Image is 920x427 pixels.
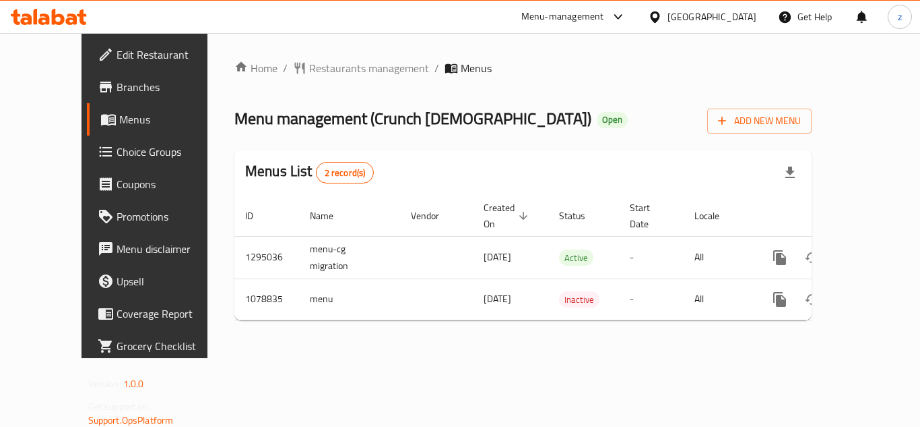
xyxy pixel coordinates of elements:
span: Menu management ( Crunch [DEMOGRAPHIC_DATA] ) [234,103,591,134]
td: 1078835 [234,279,299,320]
div: Export file [774,156,806,189]
span: Status [559,208,603,224]
span: Menus [119,111,224,127]
span: [DATE] [484,290,511,308]
a: Coupons [87,168,235,200]
button: Change Status [796,283,828,316]
span: Name [310,208,351,224]
a: Menus [87,103,235,136]
li: / [283,60,288,76]
div: Inactive [559,291,599,308]
div: Menu-management [521,9,604,25]
li: / [434,60,439,76]
span: [DATE] [484,248,511,266]
td: menu-cg migration [299,236,400,279]
button: Change Status [796,241,828,274]
td: 1295036 [234,236,299,279]
a: Menu disclaimer [87,233,235,265]
td: - [619,236,684,279]
span: Coupons [117,176,224,192]
a: Coverage Report [87,297,235,330]
span: Locale [694,208,737,224]
span: 2 record(s) [317,167,374,179]
div: Open [597,112,628,128]
td: menu [299,279,400,320]
a: Grocery Checklist [87,330,235,362]
a: Restaurants management [293,60,429,76]
span: Upsell [117,273,224,289]
span: Add New Menu [718,113,801,130]
nav: breadcrumb [234,60,812,76]
span: Menu disclaimer [117,241,224,257]
button: more [764,283,796,316]
span: z [898,9,902,24]
div: Active [559,250,593,266]
span: 1.0.0 [123,375,144,393]
span: Start Date [630,200,667,232]
span: Coverage Report [117,306,224,322]
button: more [764,241,796,274]
a: Branches [87,71,235,103]
span: Promotions [117,208,224,225]
span: Version: [88,375,121,393]
th: Actions [753,196,904,237]
span: Branches [117,79,224,95]
span: Grocery Checklist [117,338,224,354]
span: Menus [461,60,492,76]
span: Get support on: [88,398,150,416]
a: Choice Groups [87,136,235,168]
td: All [684,279,753,320]
a: Upsell [87,265,235,297]
button: Add New Menu [707,109,812,134]
span: ID [245,208,271,224]
td: - [619,279,684,320]
span: Inactive [559,292,599,308]
a: Edit Restaurant [87,38,235,71]
span: Choice Groups [117,144,224,160]
a: Home [234,60,277,76]
span: Open [597,114,628,125]
span: Vendor [411,208,457,224]
div: [GEOGRAPHIC_DATA] [667,9,756,24]
table: enhanced table [234,196,904,320]
h2: Menus List [245,161,374,183]
td: All [684,236,753,279]
span: Active [559,250,593,266]
a: Promotions [87,200,235,233]
span: Created On [484,200,532,232]
div: Total records count [316,162,374,183]
span: Edit Restaurant [117,47,224,63]
span: Restaurants management [309,60,429,76]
